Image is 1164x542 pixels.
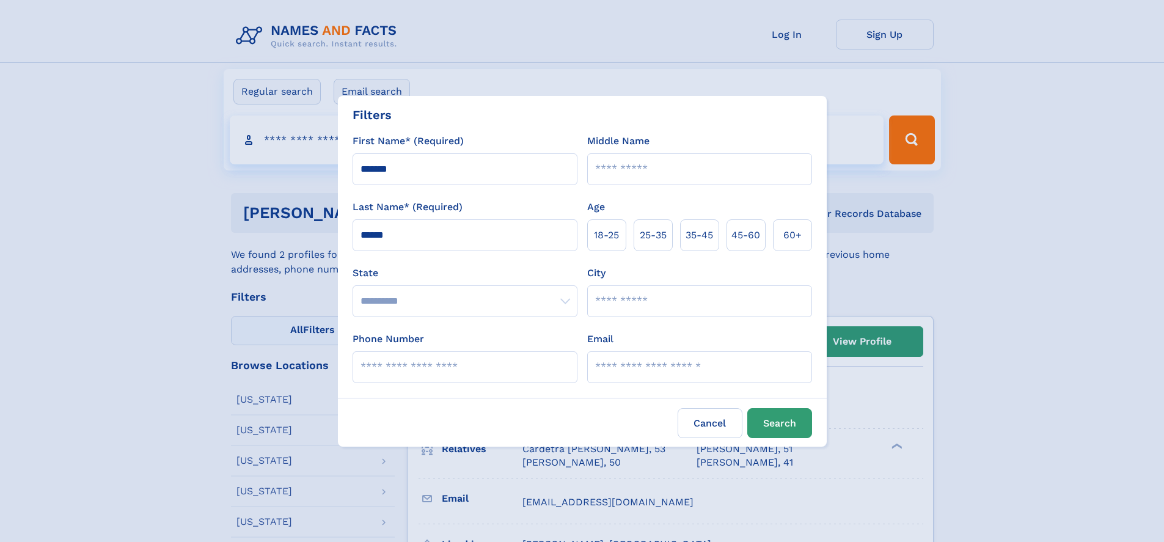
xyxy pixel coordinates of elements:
[783,228,802,243] span: 60+
[353,266,577,280] label: State
[587,200,605,214] label: Age
[353,106,392,124] div: Filters
[678,408,742,438] label: Cancel
[587,134,650,148] label: Middle Name
[587,332,613,346] label: Email
[353,332,424,346] label: Phone Number
[640,228,667,243] span: 25‑35
[594,228,619,243] span: 18‑25
[747,408,812,438] button: Search
[353,134,464,148] label: First Name* (Required)
[686,228,713,243] span: 35‑45
[353,200,463,214] label: Last Name* (Required)
[731,228,760,243] span: 45‑60
[587,266,606,280] label: City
